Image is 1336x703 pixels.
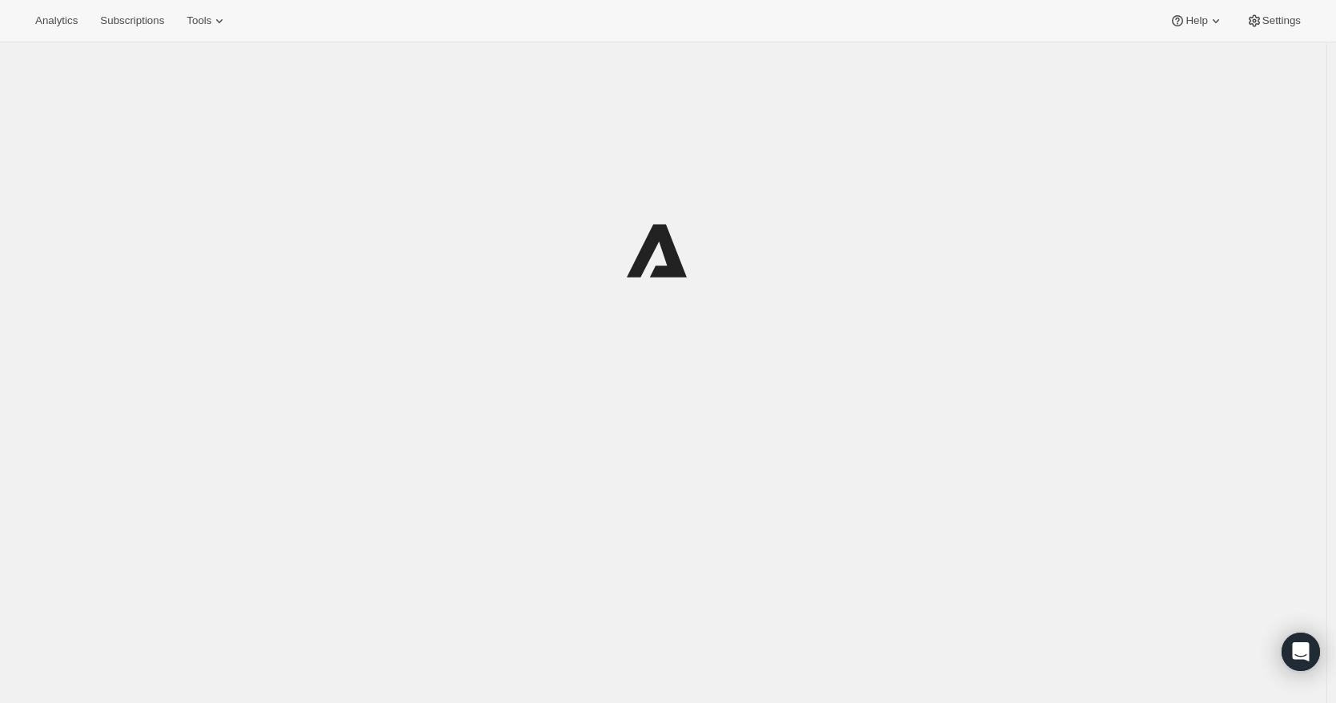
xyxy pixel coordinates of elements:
[1282,633,1320,671] div: Open Intercom Messenger
[1186,14,1207,27] span: Help
[177,10,237,32] button: Tools
[26,10,87,32] button: Analytics
[1160,10,1233,32] button: Help
[1262,14,1301,27] span: Settings
[100,14,164,27] span: Subscriptions
[1237,10,1310,32] button: Settings
[35,14,78,27] span: Analytics
[90,10,174,32] button: Subscriptions
[187,14,211,27] span: Tools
